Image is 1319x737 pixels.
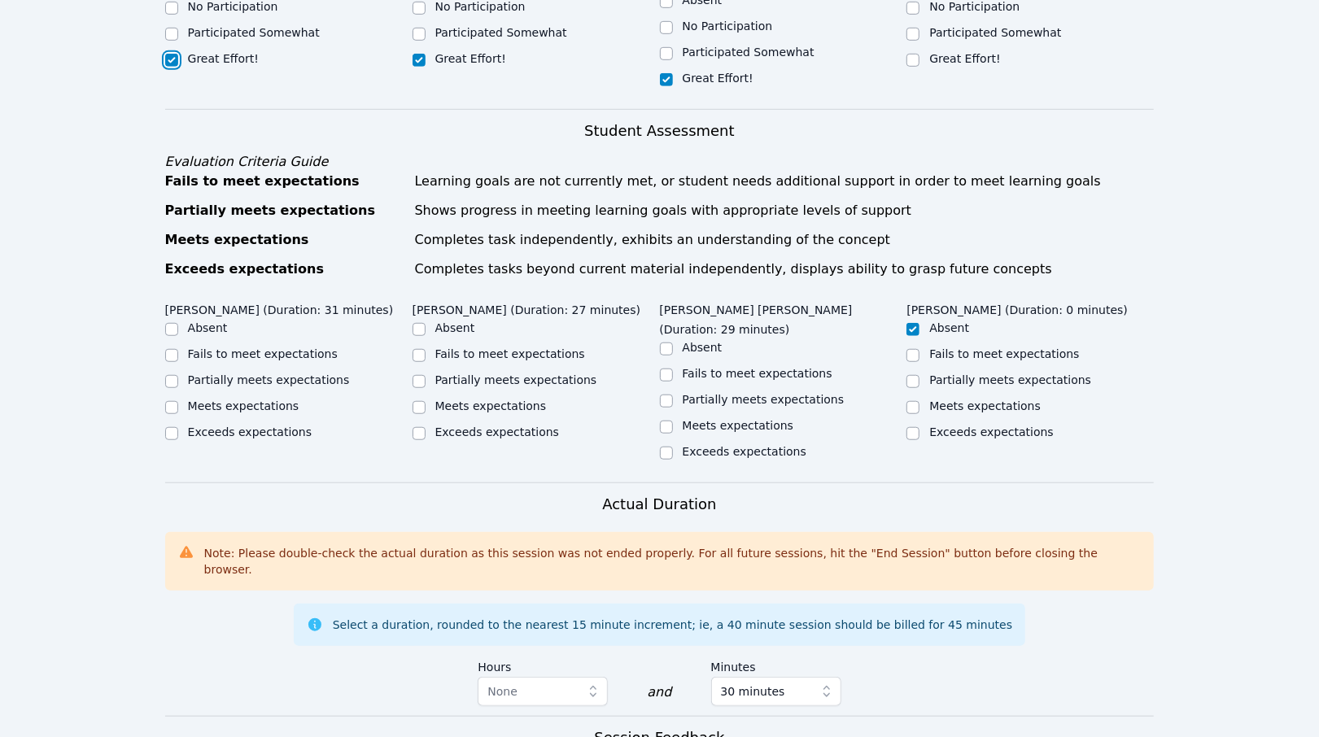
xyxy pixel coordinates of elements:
label: Meets expectations [929,399,1041,412]
label: Partially meets expectations [188,373,350,386]
label: Participated Somewhat [435,26,567,39]
div: Learning goals are not currently met, or student needs additional support in order to meet learni... [415,172,1155,191]
h3: Student Assessment [165,120,1155,142]
div: Completes task independently, exhibits an understanding of the concept [415,230,1155,250]
label: Participated Somewhat [188,26,320,39]
legend: [PERSON_NAME] (Duration: 31 minutes) [165,295,394,320]
label: Fails to meet expectations [435,347,585,360]
label: Hours [478,652,608,677]
label: Absent [929,321,969,334]
button: None [478,677,608,706]
button: 30 minutes [711,677,841,706]
label: Exceeds expectations [683,445,806,458]
div: Meets expectations [165,230,405,250]
div: Select a duration, rounded to the nearest 15 minute increment; ie, a 40 minute session should be ... [333,617,1012,633]
label: Partially meets expectations [683,393,845,406]
legend: [PERSON_NAME] (Duration: 0 minutes) [906,295,1128,320]
label: Absent [683,341,723,354]
label: Fails to meet expectations [188,347,338,360]
div: Completes tasks beyond current material independently, displays ability to grasp future concepts [415,259,1155,279]
label: Meets expectations [683,419,794,432]
label: Minutes [711,652,841,677]
label: Absent [188,321,228,334]
label: Fails to meet expectations [929,347,1079,360]
label: Exceeds expectations [435,425,559,438]
label: Great Effort! [929,52,1000,65]
label: Exceeds expectations [929,425,1053,438]
div: Exceeds expectations [165,259,405,279]
legend: [PERSON_NAME] (Duration: 27 minutes) [413,295,641,320]
h3: Actual Duration [602,493,716,516]
label: Fails to meet expectations [683,367,832,380]
label: Great Effort! [188,52,259,65]
div: Shows progress in meeting learning goals with appropriate levels of support [415,201,1155,220]
label: Meets expectations [435,399,547,412]
label: Partially meets expectations [929,373,1091,386]
div: Partially meets expectations [165,201,405,220]
div: and [647,682,671,702]
label: Partially meets expectations [435,373,597,386]
div: Evaluation Criteria Guide [165,152,1155,172]
legend: [PERSON_NAME] [PERSON_NAME] (Duration: 29 minutes) [660,295,907,339]
div: Note: Please double-check the actual duration as this session was not ended properly. For all fut... [204,545,1142,578]
label: Great Effort! [435,52,506,65]
span: 30 minutes [721,682,785,701]
label: Participated Somewhat [683,46,815,59]
div: Fails to meet expectations [165,172,405,191]
label: Exceeds expectations [188,425,312,438]
label: Participated Somewhat [929,26,1061,39]
span: None [487,685,518,698]
label: No Participation [683,20,773,33]
label: Great Effort! [683,72,753,85]
label: Meets expectations [188,399,299,412]
label: Absent [435,321,475,334]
